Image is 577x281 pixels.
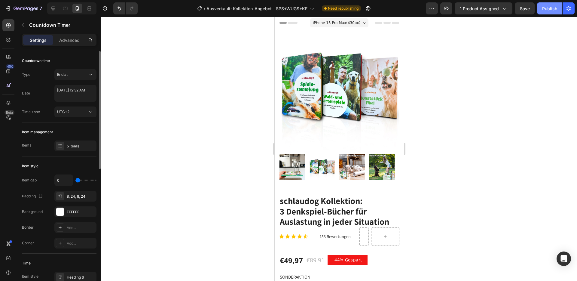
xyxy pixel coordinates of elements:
[54,69,96,80] button: End at
[22,178,37,183] div: Item gap
[57,72,68,77] span: End at
[67,241,95,246] div: Add...
[206,5,307,12] span: Ausverkauft: Kollektion-Angebot - SPS+WUGS+KF
[22,225,34,230] div: Border
[204,5,205,12] span: /
[22,240,34,246] div: Corner
[22,91,30,96] div: Date
[557,252,571,266] div: Open Intercom Messenger
[67,209,95,215] div: FFFFFF
[29,21,94,29] p: Countdown Timer
[22,209,43,215] div: Background
[55,175,73,186] input: Auto
[5,110,14,115] div: Beta
[515,2,535,14] button: Save
[57,110,69,114] span: UTC+2
[455,2,512,14] button: 1 product assigned
[2,2,45,14] button: 7
[22,109,40,115] div: Time zone
[520,6,530,11] span: Save
[67,225,95,230] div: Add...
[275,17,404,281] iframe: Design area
[22,192,44,200] div: Padding
[328,6,359,11] span: Need republishing
[22,143,31,148] div: Items
[59,37,80,43] p: Advanced
[22,261,31,266] div: Time
[67,194,95,199] div: 8, 24, 8, 24
[113,2,138,14] div: Undo/Redo
[39,5,42,12] p: 7
[22,72,30,77] div: Type
[54,107,96,117] button: UTC+2
[67,144,95,149] div: 5 items
[22,129,53,135] div: Item management
[22,274,38,279] div: Item style
[67,275,95,280] div: Heading 6
[537,2,562,14] button: Publish
[460,5,499,12] span: 1 product assigned
[6,64,14,69] div: 450
[542,5,557,12] div: Publish
[30,37,47,43] p: Settings
[22,163,38,169] div: Item style
[22,58,50,63] div: Countdown time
